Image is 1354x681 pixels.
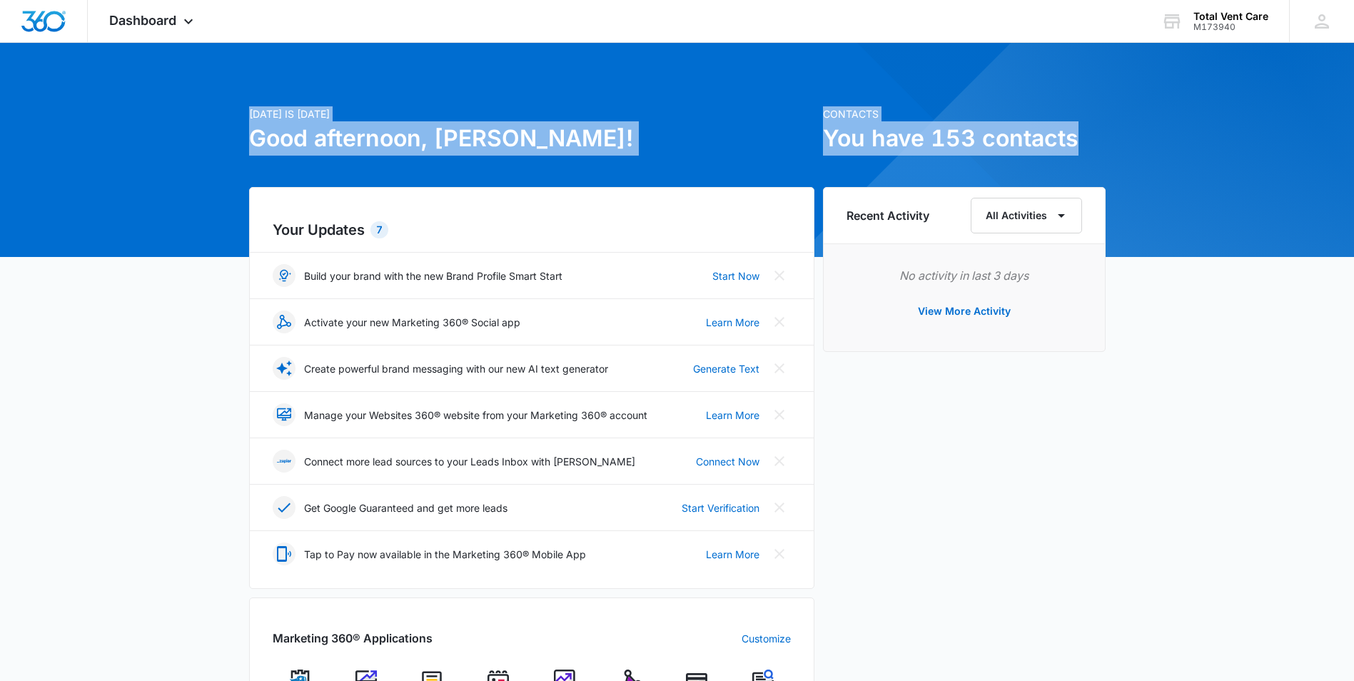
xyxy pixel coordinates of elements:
[768,311,791,333] button: Close
[706,547,759,562] a: Learn More
[768,357,791,380] button: Close
[1193,11,1268,22] div: account name
[370,221,388,238] div: 7
[304,268,562,283] p: Build your brand with the new Brand Profile Smart Start
[109,13,176,28] span: Dashboard
[768,496,791,519] button: Close
[304,500,507,515] p: Get Google Guaranteed and get more leads
[847,207,929,224] h6: Recent Activity
[273,219,791,241] h2: Your Updates
[742,631,791,646] a: Customize
[712,268,759,283] a: Start Now
[304,315,520,330] p: Activate your new Marketing 360® Social app
[971,198,1082,233] button: All Activities
[273,630,433,647] h2: Marketing 360® Applications
[823,121,1106,156] h1: You have 153 contacts
[304,408,647,423] p: Manage your Websites 360® website from your Marketing 360® account
[768,450,791,473] button: Close
[904,294,1025,328] button: View More Activity
[693,361,759,376] a: Generate Text
[682,500,759,515] a: Start Verification
[706,408,759,423] a: Learn More
[847,267,1082,284] p: No activity in last 3 days
[249,121,814,156] h1: Good afternoon, [PERSON_NAME]!
[1193,22,1268,32] div: account id
[304,361,608,376] p: Create powerful brand messaging with our new AI text generator
[768,264,791,287] button: Close
[696,454,759,469] a: Connect Now
[304,547,586,562] p: Tap to Pay now available in the Marketing 360® Mobile App
[304,454,635,469] p: Connect more lead sources to your Leads Inbox with [PERSON_NAME]
[249,106,814,121] p: [DATE] is [DATE]
[768,543,791,565] button: Close
[706,315,759,330] a: Learn More
[823,106,1106,121] p: Contacts
[768,403,791,426] button: Close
